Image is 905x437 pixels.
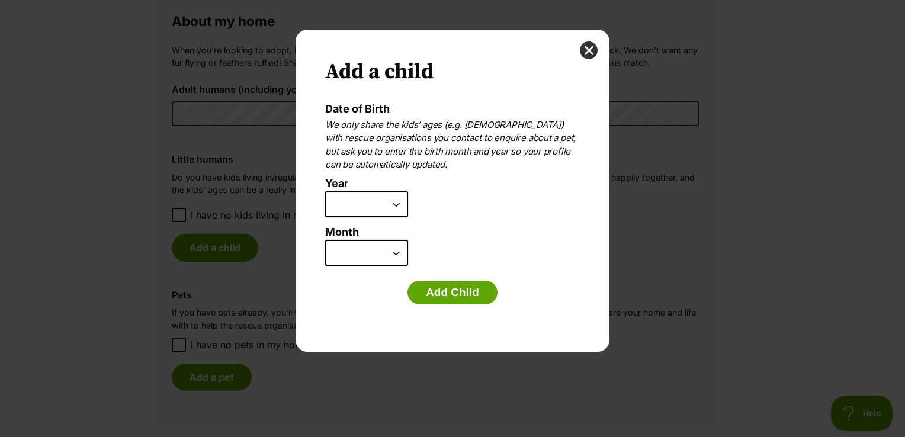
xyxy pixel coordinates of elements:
[325,178,574,190] label: Year
[325,118,580,172] p: We only share the kids’ ages (e.g. [DEMOGRAPHIC_DATA]) with rescue organisations you contact to e...
[325,59,580,85] h2: Add a child
[407,281,498,304] button: Add Child
[580,41,598,59] button: close
[325,226,580,239] label: Month
[325,102,390,115] label: Date of Birth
